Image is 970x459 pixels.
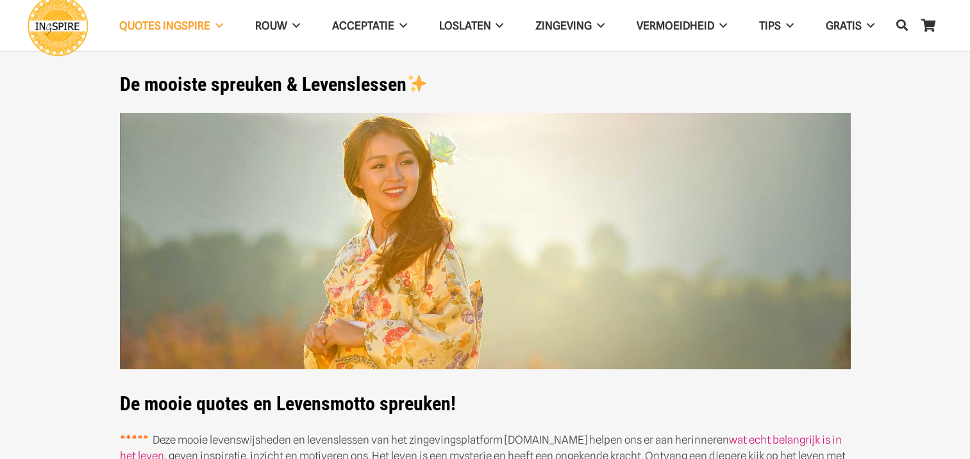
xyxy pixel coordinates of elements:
[120,73,851,96] h1: De mooiste spreuken & Levenslessen
[759,19,781,32] span: TIPS
[439,19,491,32] span: Loslaten
[810,10,891,42] a: GRATIS
[408,74,427,93] img: ✨
[120,392,456,415] strong: De mooie quotes en Levensmotto spreuken!
[637,19,714,32] span: VERMOEIDHEID
[120,113,851,370] img: De mooiste wijsheden, spreuken en citaten over het Leven van Inge Ingspire.nl
[826,19,862,32] span: GRATIS
[316,10,423,42] a: Acceptatie
[103,10,239,42] a: QUOTES INGSPIRE
[119,19,210,32] span: QUOTES INGSPIRE
[239,10,316,42] a: ROUW
[519,10,621,42] a: Zingeving
[889,10,915,41] a: Zoeken
[743,10,810,42] a: TIPS
[332,19,394,32] span: Acceptatie
[535,19,592,32] span: Zingeving
[621,10,743,42] a: VERMOEIDHEID
[255,19,287,32] span: ROUW
[423,10,520,42] a: Loslaten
